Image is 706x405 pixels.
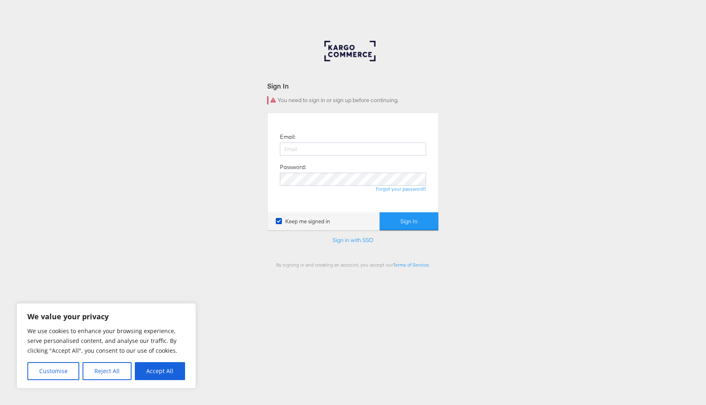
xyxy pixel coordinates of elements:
[280,163,306,171] label: Password:
[267,81,439,91] div: Sign In
[135,362,185,380] button: Accept All
[267,96,439,105] div: You need to sign in or sign up before continuing.
[333,236,373,244] a: Sign in with SSO
[27,312,185,321] p: We value your privacy
[267,262,439,268] div: By signing in and creating an account, you accept our .
[27,326,185,356] p: We use cookies to enhance your browsing experience, serve personalised content, and analyse our t...
[376,186,426,192] a: Forgot your password?
[280,142,426,156] input: Email
[27,362,79,380] button: Customise
[393,262,429,268] a: Terms of Service
[280,133,295,141] label: Email:
[380,212,438,231] button: Sign In
[16,303,196,389] div: We value your privacy
[83,362,131,380] button: Reject All
[276,218,330,225] label: Keep me signed in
